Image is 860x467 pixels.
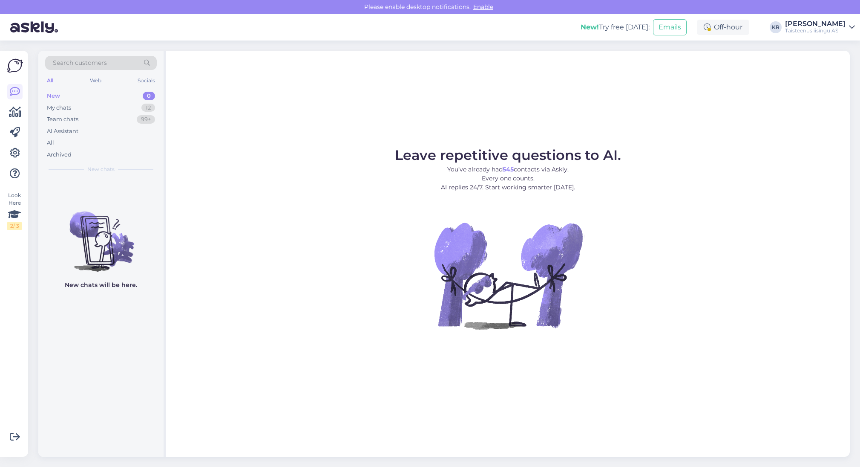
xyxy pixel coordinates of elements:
p: New chats will be here. [65,281,137,290]
div: 2 / 3 [7,222,22,230]
div: Try free [DATE]: [581,22,650,32]
img: Askly Logo [7,58,23,74]
div: 12 [141,104,155,112]
div: Team chats [47,115,78,124]
div: 99+ [137,115,155,124]
div: 0 [143,92,155,100]
span: Enable [471,3,496,11]
div: Off-hour [697,20,749,35]
div: My chats [47,104,71,112]
div: All [47,139,54,147]
img: No chats [38,196,164,273]
div: Täisteenusliisingu AS [785,27,846,34]
p: You’ve already had contacts via Askly. Every one counts. AI replies 24/7. Start working smarter [... [395,165,621,192]
div: New [47,92,60,100]
b: 545 [503,165,514,173]
span: Search customers [53,58,107,67]
div: Archived [47,151,72,159]
span: Leave repetitive questions to AI. [395,147,621,163]
div: Look Here [7,191,22,230]
b: New! [581,23,599,31]
span: New chats [87,165,115,173]
img: No Chat active [431,199,585,352]
div: AI Assistant [47,127,78,136]
button: Emails [653,19,687,35]
div: Socials [136,75,157,86]
a: [PERSON_NAME]Täisteenusliisingu AS [785,20,855,34]
div: KR [770,21,782,33]
div: [PERSON_NAME] [785,20,846,27]
div: All [45,75,55,86]
div: Web [88,75,103,86]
